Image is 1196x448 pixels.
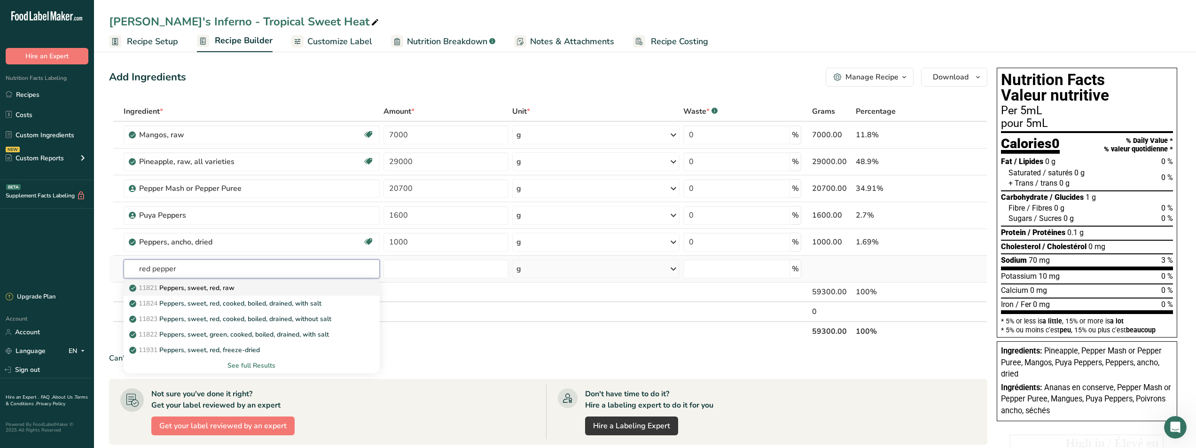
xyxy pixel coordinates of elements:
[512,106,530,117] span: Unit
[6,422,88,433] div: Powered By FoodLabelMaker © 2025 All Rights Reserved
[1039,272,1060,281] span: 10 mg
[1164,416,1187,439] iframe: Intercom live chat
[1161,173,1173,182] span: 0 %
[1086,193,1096,202] span: 1 g
[139,346,157,354] span: 11931
[6,394,39,401] a: Hire an Expert .
[812,106,835,117] span: Grams
[1001,327,1173,333] div: * 5% ou moins c’est , 15% ou plus c’est
[1074,168,1085,177] span: 0 g
[810,321,854,341] th: 59300.00
[6,292,55,302] div: Upgrade Plan
[1001,314,1173,333] section: * 5% or less is , 15% or more is
[124,327,379,342] a: 11822Peppers, sweet, green, cooked, boiled, drained, with salt
[530,35,614,48] span: Notes & Attachments
[1161,204,1173,212] span: 0 %
[6,48,88,64] button: Hire an Expert
[109,13,381,30] div: [PERSON_NAME]'s Inferno - Tropical Sweet Heat
[1030,286,1047,295] span: 0 mg
[516,129,521,141] div: g
[1001,72,1173,103] h1: Nutrition Facts Valeur nutritive
[407,35,487,48] span: Nutrition Breakdown
[1001,383,1171,415] span: Ananas en conserve, Pepper Mash or Pepper Puree, Mangues, Puya Peppers, Poivrons ancho, séchés
[856,156,938,167] div: 48.9%
[139,314,157,323] span: 11823
[1001,105,1173,117] div: Per 5mL
[69,346,88,357] div: EN
[856,210,938,221] div: 2.7%
[131,330,329,339] p: Peppers, sweet, green, cooked, boiled, drained, with salt
[124,280,379,296] a: 11821Peppers, sweet, red, raw
[391,31,495,52] a: Nutrition Breakdown
[514,31,614,52] a: Notes & Attachments
[1001,118,1173,129] div: pour 5mL
[215,34,273,47] span: Recipe Builder
[6,394,88,407] a: Terms & Conditions .
[1088,242,1105,251] span: 0 mg
[1029,256,1050,265] span: 70 mg
[856,236,938,248] div: 1.69%
[516,236,521,248] div: g
[826,68,914,86] button: Manage Recipe
[36,401,65,407] a: Privacy Policy
[856,286,938,298] div: 100%
[1161,256,1173,265] span: 3 %
[856,106,896,117] span: Percentage
[1161,157,1173,166] span: 0 %
[52,394,75,401] a: About Us .
[1001,242,1040,251] span: Cholesterol
[139,129,257,141] div: Mangos, raw
[291,31,372,52] a: Customize Label
[1001,256,1027,265] span: Sodium
[1008,204,1025,212] span: Fibre
[812,156,852,167] div: 29000.00
[1042,317,1062,325] span: a little
[1008,168,1041,177] span: Saturated
[1161,300,1173,309] span: 0 %
[139,156,257,167] div: Pineapple, raw, all varieties
[516,210,521,221] div: g
[124,358,379,373] div: See full Results
[1001,193,1048,202] span: Carbohydrate
[1008,179,1033,188] span: + Trans
[131,361,372,370] div: See full Results
[139,299,157,308] span: 11824
[1027,204,1052,212] span: / Fibres
[1001,286,1028,295] span: Calcium
[1161,214,1173,223] span: 0 %
[812,236,852,248] div: 1000.00
[1001,157,1012,166] span: Fat
[1045,157,1055,166] span: 0 g
[1033,300,1050,309] span: 0 mg
[856,129,938,141] div: 11.8%
[1054,204,1064,212] span: 0 g
[131,314,331,324] p: Peppers, sweet, red, cooked, boiled, drained, without salt
[41,394,52,401] a: FAQ .
[1008,214,1032,223] span: Sugars
[109,353,987,364] div: Can't find your ingredient?
[6,153,64,163] div: Custom Reports
[139,283,157,292] span: 11821
[6,184,21,190] div: BETA
[124,106,163,117] span: Ingredient
[1035,179,1057,188] span: / trans
[1161,286,1173,295] span: 0 %
[812,183,852,194] div: 20700.00
[122,321,810,341] th: Net Totals
[1028,228,1065,237] span: / Protéines
[383,106,414,117] span: Amount
[854,321,940,341] th: 100%
[1001,383,1042,392] span: Ingrédients:
[1050,193,1084,202] span: / Glucides
[585,388,713,411] div: Don't have time to do it? Hire a labeling expert to do it for you
[856,183,938,194] div: 34.91%
[1001,137,1060,154] div: Calories
[139,330,157,339] span: 11822
[1060,326,1071,334] span: peu
[1126,326,1156,334] span: beaucoup
[307,35,372,48] span: Customize Label
[683,106,718,117] div: Waste
[516,183,521,194] div: g
[1016,300,1031,309] span: / Fer
[1104,137,1173,153] div: % Daily Value * % valeur quotidienne *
